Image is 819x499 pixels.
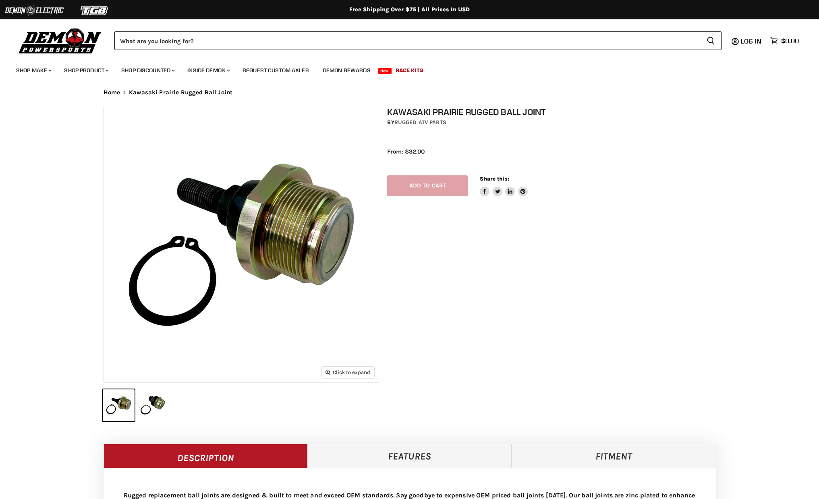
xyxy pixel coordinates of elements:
span: $0.00 [781,37,799,45]
button: Kawasaki Prairie Rugged Ball Joint thumbnail [103,389,135,421]
a: Demon Rewards [317,62,377,79]
span: Kawasaki Prairie Rugged Ball Joint [129,89,232,96]
form: Product [114,31,722,50]
nav: Breadcrumbs [87,89,732,96]
button: Kawasaki Prairie Rugged Ball Joint thumbnail [137,389,169,421]
span: Log in [741,37,761,45]
span: Share this: [480,176,509,182]
span: Click to expand [326,369,370,375]
a: Features [307,444,512,468]
ul: Main menu [10,59,797,79]
img: Demon Electric Logo 2 [4,3,64,18]
input: Search [114,31,700,50]
a: Shop Discounted [115,62,180,79]
a: Description [104,444,308,468]
img: Demon Powersports [16,26,104,55]
h1: Kawasaki Prairie Rugged Ball Joint [387,107,724,117]
a: Request Custom Axles [236,62,315,79]
a: Shop Product [58,62,114,79]
span: From: $32.00 [387,148,425,155]
div: by [387,118,724,127]
a: Inside Demon [181,62,235,79]
button: Click to expand [322,367,374,378]
button: Search [700,31,722,50]
a: $0.00 [766,35,803,47]
img: TGB Logo 2 [64,3,125,18]
span: New! [378,68,392,74]
a: Fitment [512,444,716,468]
div: Free Shipping Over $75 | All Prices In USD [87,6,732,13]
a: Log in [737,37,766,45]
aside: Share this: [480,175,528,197]
a: Rugged ATV Parts [394,119,446,126]
a: Shop Make [10,62,56,79]
img: Kawasaki Prairie Rugged Ball Joint [104,107,379,382]
a: Race Kits [390,62,429,79]
a: Home [104,89,120,96]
